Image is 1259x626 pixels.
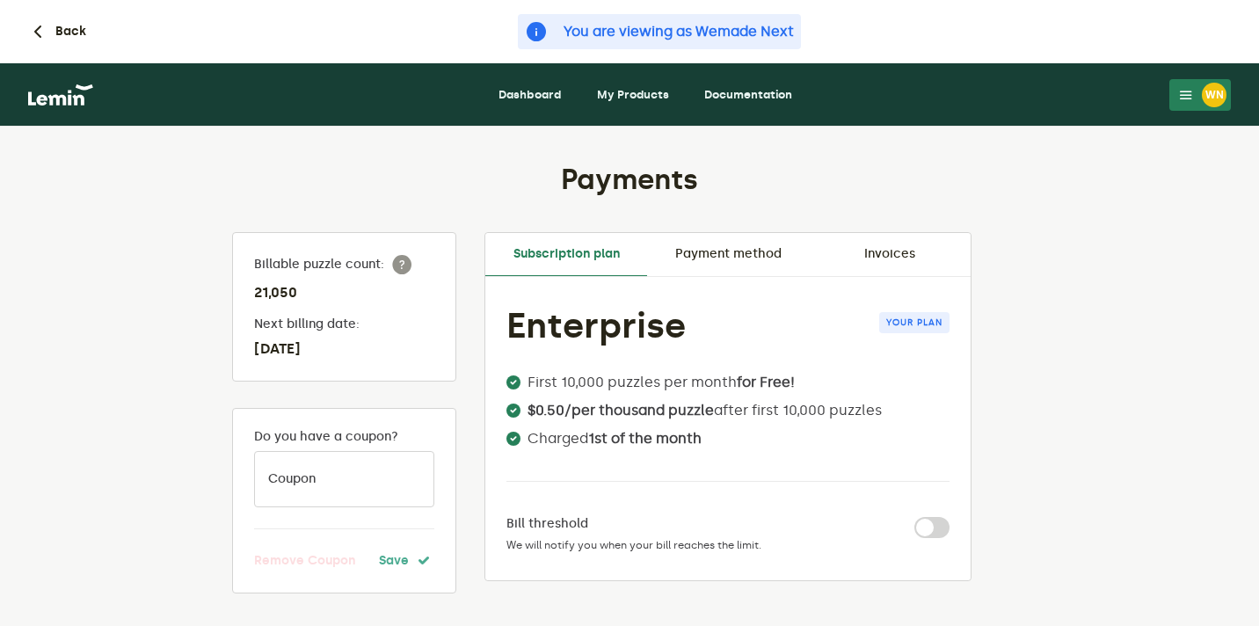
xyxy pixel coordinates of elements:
label: Coupon [268,472,316,486]
label: Billable puzzle count: [254,254,434,275]
button: WN [1169,79,1231,111]
span: We will notify you when your bill reaches the limit. [506,538,761,552]
button: Remove Coupon [254,550,355,571]
li: First 10,000 puzzles per month [506,375,882,389]
a: My Products [583,81,683,109]
a: Subscription plan [485,233,647,277]
label: Bill threshold [506,517,588,531]
h3: [DATE] [254,338,434,360]
button: Back [27,21,86,42]
a: Payment method [647,233,809,275]
label: Do you have a coupon? [254,430,434,444]
span: Your plan [879,312,950,333]
button: Save [379,550,434,571]
label: Next billing date: [254,317,434,331]
li: Charged [506,432,882,446]
a: Invoices [809,233,971,275]
b: $0.50/per thousand puzzle [528,402,714,419]
h1: Payments [232,162,1027,197]
input: Coupon [254,451,434,507]
img: logo [28,84,93,106]
h1: Enterprise [506,312,686,340]
div: WN [1202,83,1226,107]
b: 1st of the month [588,430,702,447]
b: for Free! [737,374,795,390]
h3: 21,050 [254,282,434,303]
a: Dashboard [484,81,576,109]
li: after first 10,000 puzzles [506,404,882,418]
a: Documentation [690,81,806,109]
span: You are viewing as Wemade Next [564,21,794,42]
